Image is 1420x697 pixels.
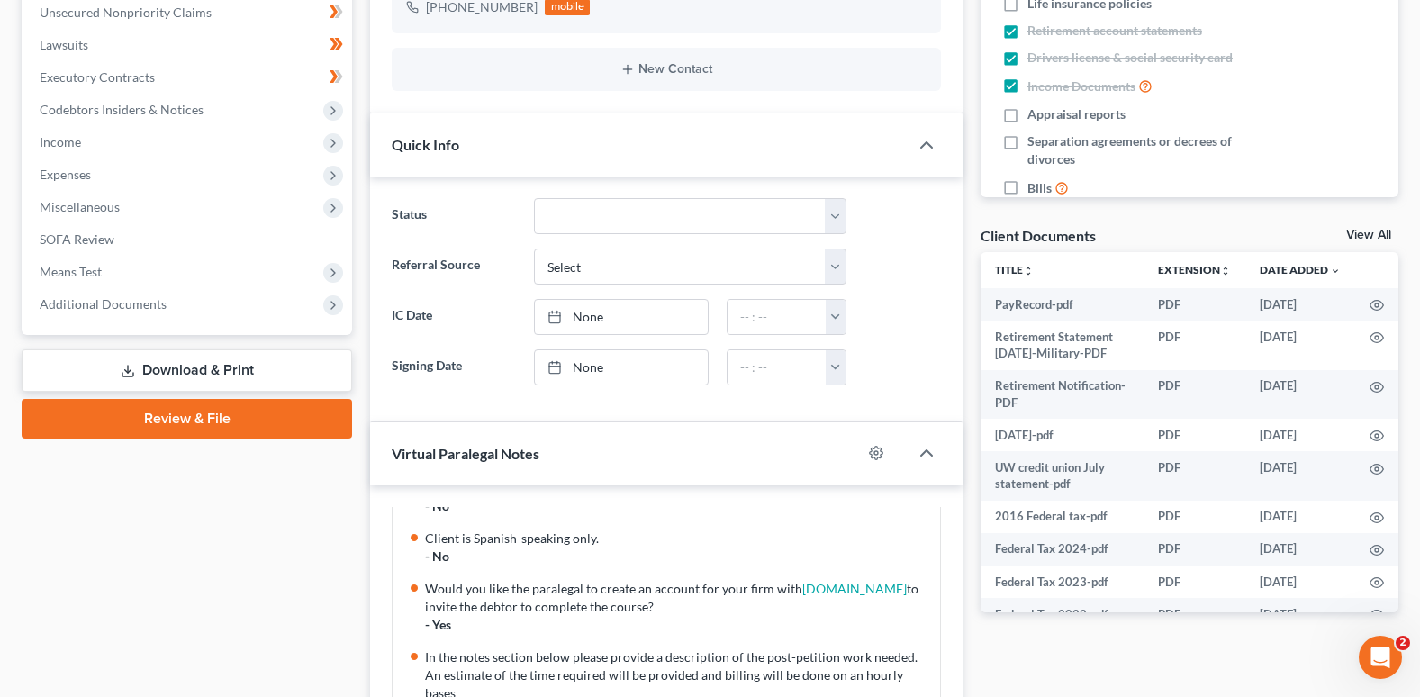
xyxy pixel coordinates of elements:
td: PDF [1144,419,1245,451]
a: Download & Print [22,349,352,392]
td: PDF [1144,321,1245,370]
td: [DATE]-pdf [981,419,1144,451]
td: 2016 Federal tax-pdf [981,501,1144,533]
span: Unsecured Nonpriority Claims [40,5,212,20]
span: Appraisal reports [1027,105,1126,123]
td: UW credit union July statement-pdf [981,451,1144,501]
span: Executory Contracts [40,69,155,85]
iframe: Intercom live chat [1359,636,1402,679]
a: [DOMAIN_NAME] [802,581,907,596]
a: Lawsuits [25,29,352,61]
span: Means Test [40,264,102,279]
td: PDF [1144,501,1245,533]
td: Federal Tax 2022-pdf [981,598,1144,630]
div: Client is Spanish-speaking only. [425,530,929,548]
a: None [535,300,708,334]
td: [DATE] [1245,321,1355,370]
span: Bills [1027,179,1052,197]
span: Additional Documents [40,296,167,312]
span: 2 [1396,636,1410,650]
td: Federal Tax 2023-pdf [981,566,1144,598]
a: Titleunfold_more [995,263,1034,276]
a: Review & File [22,399,352,439]
label: Status [383,198,524,234]
td: PayRecord-pdf [981,288,1144,321]
a: SOFA Review [25,223,352,256]
td: PDF [1144,451,1245,501]
td: [DATE] [1245,419,1355,451]
input: -- : -- [728,350,827,385]
td: PDF [1144,598,1245,630]
td: PDF [1144,288,1245,321]
td: Federal Tax 2024-pdf [981,533,1144,566]
div: Would you like the paralegal to create an account for your firm with to invite the debtor to comp... [425,580,929,616]
a: Extensionunfold_more [1158,263,1231,276]
a: None [535,350,708,385]
span: Codebtors Insiders & Notices [40,102,204,117]
td: PDF [1144,533,1245,566]
a: Date Added expand_more [1260,263,1341,276]
td: [DATE] [1245,566,1355,598]
span: SOFA Review [40,231,114,247]
div: - No [425,548,929,566]
span: Virtual Paralegal Notes [392,445,539,462]
span: Drivers license & social security card [1027,49,1233,67]
td: PDF [1144,370,1245,420]
td: [DATE] [1245,288,1355,321]
td: PDF [1144,566,1245,598]
i: expand_more [1330,266,1341,276]
span: Miscellaneous [40,199,120,214]
td: [DATE] [1245,451,1355,501]
a: Executory Contracts [25,61,352,94]
div: - Yes [425,616,929,634]
td: [DATE] [1245,533,1355,566]
label: Referral Source [383,249,524,285]
span: Separation agreements or decrees of divorces [1027,132,1279,168]
input: -- : -- [728,300,827,334]
i: unfold_more [1220,266,1231,276]
td: [DATE] [1245,598,1355,630]
span: Expenses [40,167,91,182]
a: View All [1346,229,1391,241]
span: Income Documents [1027,77,1135,95]
td: [DATE] [1245,370,1355,420]
span: Retirement account statements [1027,22,1202,40]
td: Retirement Statement [DATE]-Military-PDF [981,321,1144,370]
button: New Contact [406,62,927,77]
span: Lawsuits [40,37,88,52]
td: Retirement Notification-PDF [981,370,1144,420]
label: IC Date [383,299,524,335]
label: Signing Date [383,349,524,385]
td: [DATE] [1245,501,1355,533]
i: unfold_more [1023,266,1034,276]
div: Client Documents [981,226,1096,245]
span: Quick Info [392,136,459,153]
span: Income [40,134,81,149]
